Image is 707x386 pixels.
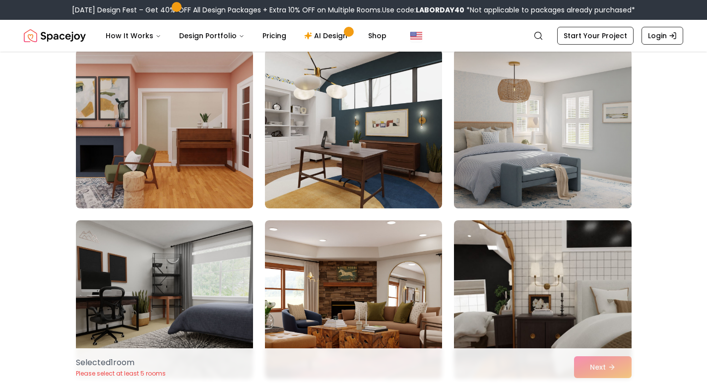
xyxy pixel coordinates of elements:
a: Login [642,27,683,45]
a: Spacejoy [24,26,86,46]
span: *Not applicable to packages already purchased* [464,5,635,15]
img: Room room-22 [76,50,253,208]
img: Room room-25 [76,220,253,379]
p: Please select at least 5 rooms [76,370,166,378]
nav: Global [24,20,683,52]
b: LABORDAY40 [416,5,464,15]
div: [DATE] Design Fest – Get 40% OFF All Design Packages + Extra 10% OFF on Multiple Rooms. [72,5,635,15]
span: Use code: [382,5,464,15]
nav: Main [98,26,394,46]
a: Shop [360,26,394,46]
a: Pricing [255,26,294,46]
a: Start Your Project [557,27,634,45]
img: Room room-23 [265,50,442,208]
img: Room room-24 [450,46,636,212]
button: How It Works [98,26,169,46]
img: United States [410,30,422,42]
img: Room room-26 [265,220,442,379]
button: Design Portfolio [171,26,253,46]
img: Room room-27 [454,220,631,379]
p: Selected 1 room [76,357,166,369]
img: Spacejoy Logo [24,26,86,46]
a: AI Design [296,26,358,46]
